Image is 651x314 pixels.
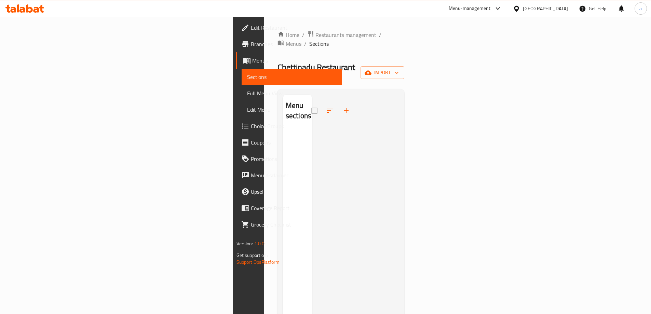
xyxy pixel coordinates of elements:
[236,251,268,260] span: Get support on:
[247,89,336,97] span: Full Menu View
[236,134,342,151] a: Coupons
[251,204,336,212] span: Coverage Report
[639,5,642,12] span: a
[251,122,336,130] span: Choice Groups
[254,239,265,248] span: 1.0.0
[236,200,342,216] a: Coverage Report
[315,31,376,39] span: Restaurants management
[236,52,342,69] a: Menus
[247,106,336,114] span: Edit Menu
[236,258,280,267] a: Support.OpsPlatform
[366,68,399,77] span: import
[236,183,342,200] a: Upsell
[361,66,404,79] button: import
[236,239,253,248] span: Version:
[236,216,342,233] a: Grocery Checklist
[251,138,336,147] span: Coupons
[242,85,342,101] a: Full Menu View
[236,118,342,134] a: Choice Groups
[338,103,354,119] button: Add section
[236,151,342,167] a: Promotions
[236,167,342,183] a: Menu disclaimer
[307,30,376,39] a: Restaurants management
[251,188,336,196] span: Upsell
[283,127,312,133] nav: Menu sections
[523,5,568,12] div: [GEOGRAPHIC_DATA]
[242,69,342,85] a: Sections
[247,73,336,81] span: Sections
[379,31,381,39] li: /
[251,220,336,229] span: Grocery Checklist
[236,19,342,36] a: Edit Restaurant
[236,36,342,52] a: Branches
[251,155,336,163] span: Promotions
[449,4,491,13] div: Menu-management
[251,171,336,179] span: Menu disclaimer
[251,40,336,48] span: Branches
[277,59,355,75] span: Chettinadu Restaurant
[252,56,336,65] span: Menus
[251,24,336,32] span: Edit Restaurant
[242,101,342,118] a: Edit Menu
